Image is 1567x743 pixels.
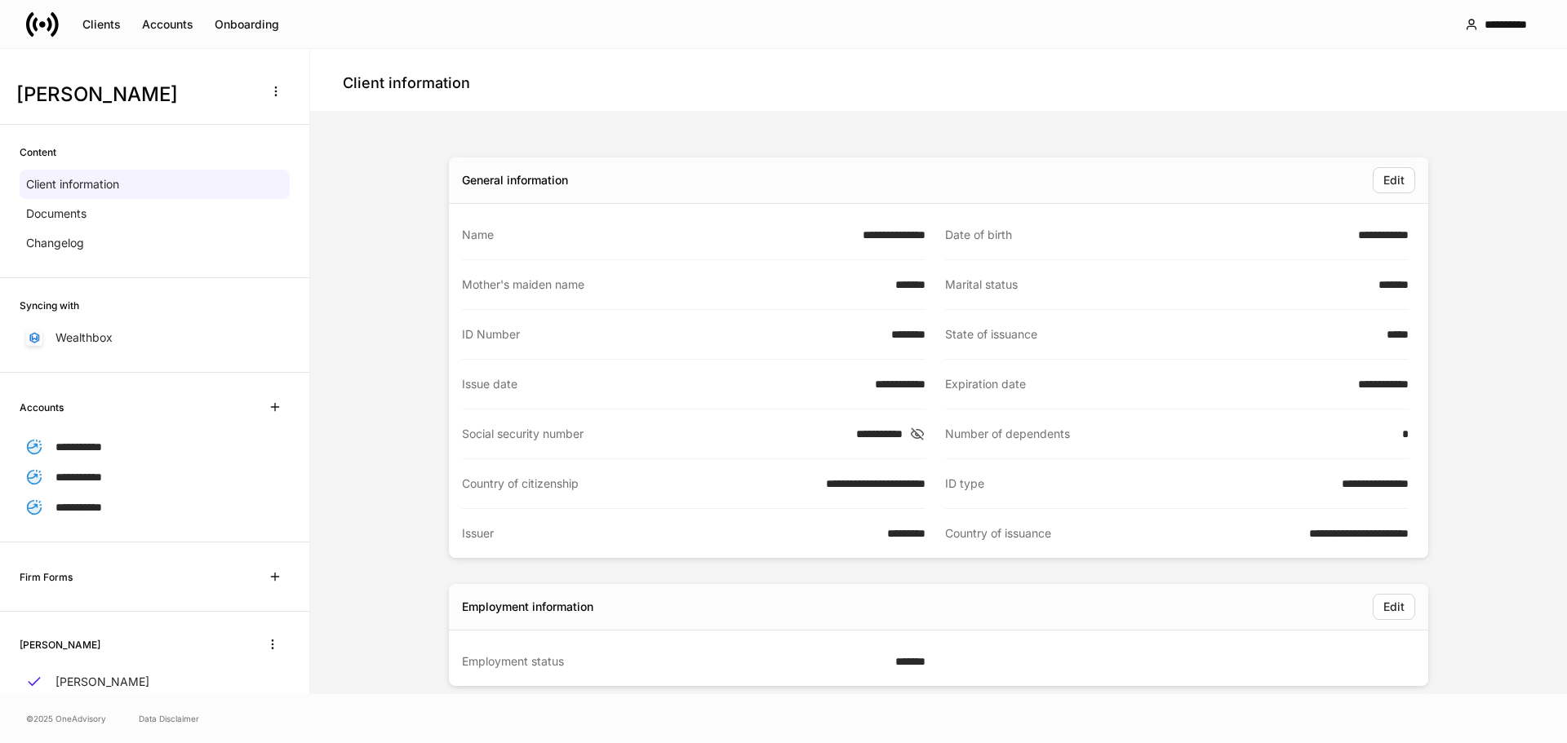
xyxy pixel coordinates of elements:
[343,73,470,93] h4: Client information
[462,426,846,442] div: Social security number
[55,674,149,690] p: [PERSON_NAME]
[20,637,100,652] h6: [PERSON_NAME]
[142,19,193,30] div: Accounts
[20,144,56,160] h6: Content
[945,426,1392,442] div: Number of dependents
[26,712,106,725] span: © 2025 OneAdvisory
[20,170,290,199] a: Client information
[1383,175,1405,186] div: Edit
[55,329,113,346] p: Wealthbox
[20,569,73,585] h6: Firm Forms
[462,475,816,492] div: Country of citizenship
[204,11,290,38] button: Onboarding
[26,176,119,192] p: Client information
[139,712,199,725] a: Data Disclaimer
[462,227,853,243] div: Name
[945,326,1377,343] div: State of issuance
[462,599,593,615] div: Employment information
[26,206,87,222] p: Documents
[1373,167,1415,193] button: Edit
[945,227,1348,243] div: Date of birth
[462,376,865,392] div: Issue date
[82,19,121,30] div: Clients
[945,525,1299,542] div: Country of issuance
[1383,601,1405,613] div: Edit
[462,525,877,542] div: Issuer
[20,298,79,313] h6: Syncing with
[1373,594,1415,620] button: Edit
[131,11,204,38] button: Accounts
[20,667,290,697] a: [PERSON_NAME]
[462,326,881,343] div: ID Number
[462,172,568,188] div: General information
[215,19,279,30] div: Onboarding
[72,11,131,38] button: Clients
[462,653,886,670] div: Employment status
[20,323,290,352] a: Wealthbox
[945,276,1369,293] div: Marital status
[20,199,290,228] a: Documents
[16,82,252,108] h3: [PERSON_NAME]
[945,376,1348,392] div: Expiration date
[945,475,1332,492] div: ID type
[462,276,886,293] div: Mother's maiden name
[20,228,290,258] a: Changelog
[26,235,84,251] p: Changelog
[20,400,64,415] h6: Accounts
